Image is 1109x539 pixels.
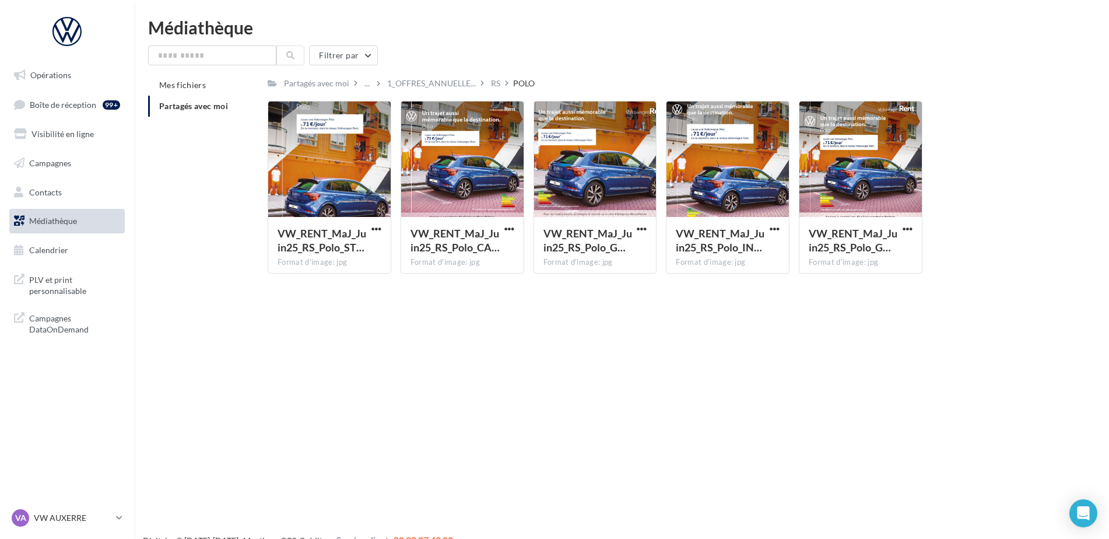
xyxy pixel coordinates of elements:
[103,100,120,110] div: 99+
[278,257,381,268] div: Format d'image: jpg
[7,63,127,87] a: Opérations
[34,512,111,524] p: VW AUXERRE
[7,238,127,262] a: Calendrier
[676,227,764,254] span: VW_RENT_MaJ_Juin25_RS_Polo_INSTA
[676,257,780,268] div: Format d'image: jpg
[278,227,366,254] span: VW_RENT_MaJ_Juin25_RS_Polo_STORY
[7,306,127,340] a: Campagnes DataOnDemand
[7,209,127,233] a: Médiathèque
[159,101,228,111] span: Partagés avec moi
[29,158,71,168] span: Campagnes
[7,180,127,205] a: Contacts
[29,187,62,197] span: Contacts
[809,257,913,268] div: Format d'image: jpg
[30,99,96,109] span: Boîte de réception
[362,75,372,92] div: ...
[15,512,26,524] span: VA
[491,78,500,89] div: RS
[29,216,77,226] span: Médiathèque
[29,245,68,255] span: Calendrier
[513,78,535,89] div: POLO
[31,129,94,139] span: Visibilité en ligne
[9,507,125,529] a: VA VW AUXERRE
[7,122,127,146] a: Visibilité en ligne
[7,267,127,302] a: PLV et print personnalisable
[7,151,127,176] a: Campagnes
[543,227,632,254] span: VW_RENT_MaJ_Juin25_RS_Polo_GMB
[410,227,500,254] span: VW_RENT_MaJ_Juin25_RS_Polo_CARRE
[284,78,349,89] div: Partagés avec moi
[29,310,120,335] span: Campagnes DataOnDemand
[7,92,127,117] a: Boîte de réception99+
[809,227,897,254] span: VW_RENT_MaJ_Juin25_RS_Polo_GMB_720x720px
[543,257,647,268] div: Format d'image: jpg
[309,45,378,65] button: Filtrer par
[29,272,120,297] span: PLV et print personnalisable
[410,257,514,268] div: Format d'image: jpg
[159,80,206,90] span: Mes fichiers
[387,78,476,89] span: 1_OFFRES_ANNUELLE...
[30,70,71,80] span: Opérations
[148,19,1095,36] div: Médiathèque
[1069,499,1097,527] div: Open Intercom Messenger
